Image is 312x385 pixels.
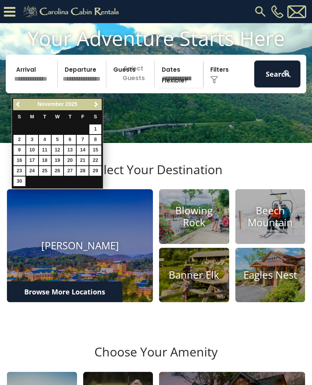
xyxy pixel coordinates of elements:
a: 13 [64,145,76,155]
a: 29 [89,166,101,176]
a: 6 [64,135,76,145]
span: Wednesday [55,114,60,119]
a: [PHONE_NUMBER] [269,5,285,18]
a: 14 [77,145,89,155]
a: 1 [89,124,101,134]
a: 24 [26,166,38,176]
a: 19 [52,156,64,165]
h4: Beech Mountain [235,205,305,229]
a: 2 [13,135,25,145]
span: Saturday [94,114,97,119]
span: 2025 [65,101,77,107]
h4: Eagles Nest [235,269,305,281]
span: Thursday [69,114,72,119]
span: November [37,101,64,107]
h4: Banner Elk [159,269,229,281]
a: 5 [52,135,64,145]
a: 20 [64,156,76,165]
h3: Select Your Destination [6,162,306,189]
button: Search [254,61,300,87]
a: 7 [77,135,89,145]
a: 4 [39,135,51,145]
a: Browse More Locations [7,281,122,302]
a: 15 [89,145,101,155]
a: Beech Mountain [235,189,305,244]
img: filter--v1.png [210,76,218,84]
a: 12 [52,145,64,155]
a: 11 [39,145,51,155]
a: [PERSON_NAME] [7,189,153,302]
a: Next [91,100,101,109]
span: Previous [15,101,22,108]
span: Sunday [18,114,21,119]
h4: Blowing Rock [159,205,229,229]
a: 9 [13,145,25,155]
span: Next [93,101,99,108]
a: 22 [89,156,101,165]
img: Khaki-logo.png [19,4,126,19]
a: 21 [77,156,89,165]
img: search-regular-white.png [282,69,292,79]
a: Previous [14,100,23,109]
a: 23 [13,166,25,176]
a: Banner Elk [159,248,229,303]
a: 17 [26,156,38,165]
img: search-regular.svg [253,5,267,18]
span: Friday [81,114,84,119]
a: 10 [26,145,38,155]
h1: Your Adventure Starts Here [6,26,306,50]
a: 30 [13,177,25,186]
h4: [PERSON_NAME] [7,240,153,252]
a: Eagles Nest [235,248,305,303]
span: Monday [30,114,34,119]
span: Tuesday [43,114,46,119]
a: 18 [39,156,51,165]
a: 26 [52,166,64,176]
a: Blowing Rock [159,189,229,244]
a: 3 [26,135,38,145]
a: 28 [77,166,89,176]
a: 16 [13,156,25,165]
a: 8 [89,135,101,145]
a: 27 [64,166,76,176]
a: 25 [39,166,51,176]
h3: Choose Your Amenity [6,345,306,372]
p: Select Guests [109,61,154,87]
